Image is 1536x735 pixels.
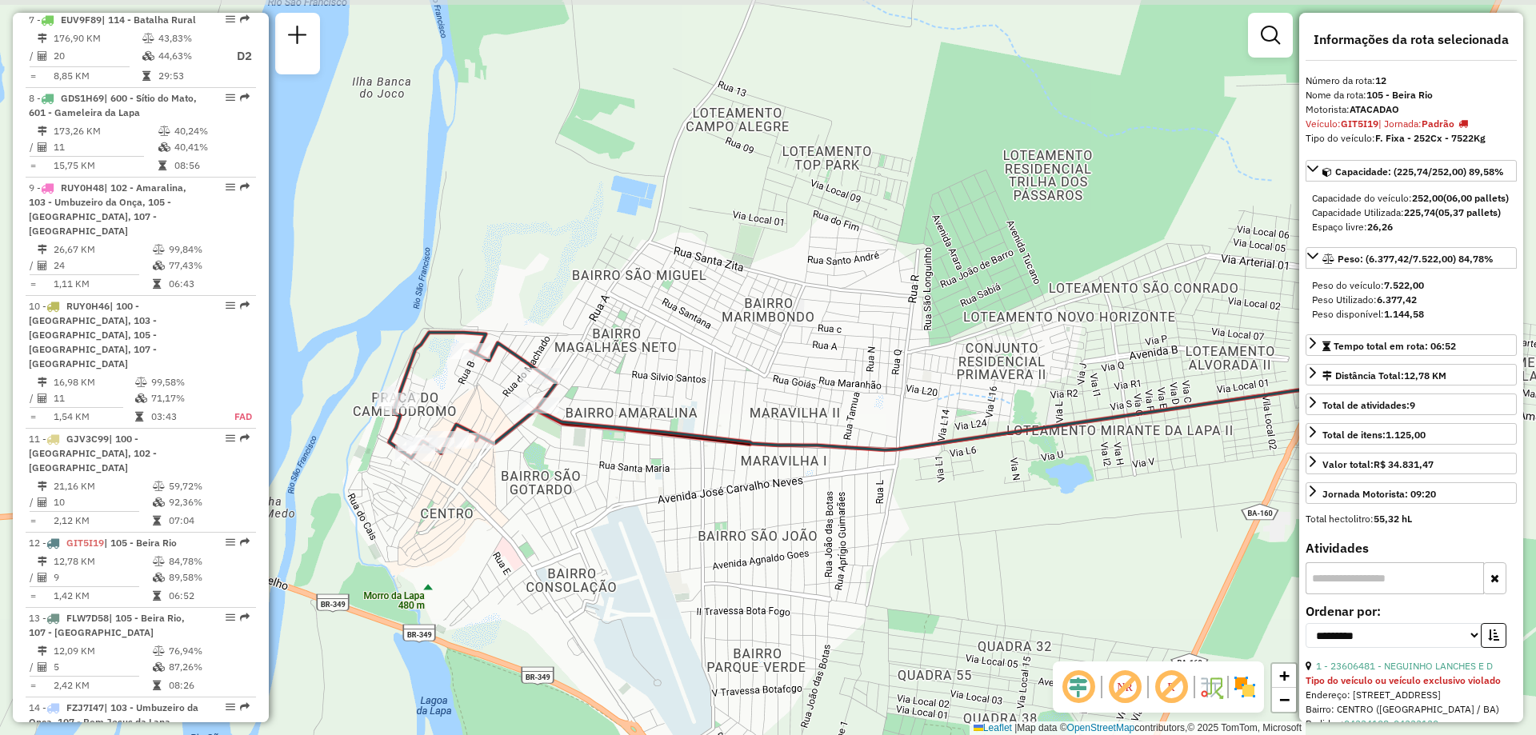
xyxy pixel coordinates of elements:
span: GJV3C99 [66,433,109,445]
em: Opções [226,537,235,547]
td: = [29,68,37,84]
a: Total de atividades:9 [1306,393,1517,415]
div: Motorista: [1306,102,1517,117]
i: Tempo total em rota [153,681,161,690]
button: Ordem crescente [1481,623,1506,648]
i: % de utilização da cubagem [153,261,165,270]
div: Capacidade do veículo: [1312,191,1510,206]
td: 08:26 [168,677,249,693]
span: Total de atividades: [1322,399,1415,411]
td: 8,85 KM [53,68,142,84]
a: Total de itens:1.125,00 [1306,423,1517,445]
strong: 9 [1410,399,1415,411]
td: / [29,569,37,585]
img: Fluxo de ruas [1198,674,1224,700]
span: 10 - [29,300,157,369]
strong: 1.125,00 [1386,429,1426,441]
i: Total de Atividades [38,662,47,672]
span: | Jornada: [1378,118,1454,130]
div: Capacidade Utilizada: [1312,206,1510,220]
i: Distância Total [38,34,47,43]
i: Tempo total em rota [135,412,143,421]
td: 89,58% [168,569,249,585]
i: Total de Atividades [38,393,47,403]
i: Distância Total [38,646,47,656]
td: 2,12 KM [53,513,152,529]
td: 9 [53,569,152,585]
td: 15,75 KM [53,158,158,174]
td: 03:43 [150,409,217,425]
div: Bairro: CENTRO ([GEOGRAPHIC_DATA] / BA) [1306,702,1517,717]
span: 11 - [29,433,157,473]
strong: (06,00 pallets) [1443,192,1509,204]
td: 11 [53,390,134,406]
td: 2,42 KM [53,677,152,693]
td: 76,94% [168,643,249,659]
i: Tempo total em rota [153,516,161,525]
span: 8 - [29,92,197,118]
em: Opções [226,301,235,310]
strong: GIT5I19 [1341,118,1378,130]
td: 1,54 KM [53,409,134,425]
i: Total de Atividades [38,261,47,270]
a: 04334108, 04333130 [1344,717,1438,729]
span: 14 - [29,701,198,728]
img: Exibir/Ocultar setores [1232,674,1258,700]
div: Total hectolitro: [1306,512,1517,526]
div: Veículo: [1306,117,1517,131]
label: Ordenar por: [1306,601,1517,621]
div: Capacidade: (225,74/252,00) 89,58% [1306,185,1517,241]
td: 59,72% [168,478,249,494]
span: RUY0H48 [61,182,104,194]
i: % de utilização da cubagem [142,51,154,61]
em: Opções [226,182,235,192]
div: Endereço: [STREET_ADDRESS] [1306,688,1517,702]
strong: ATACADAO [1350,103,1399,115]
i: Tempo total em rota [158,161,166,170]
div: Valor total: [1322,457,1434,472]
td: 06:52 [168,588,249,604]
td: 176,90 KM [53,30,142,46]
strong: 7.522,00 [1384,279,1424,291]
h4: Informações da rota selecionada [1306,32,1517,47]
span: | 105 - Beira Rio [104,537,177,549]
i: % de utilização da cubagem [153,573,165,582]
span: Peso do veículo: [1312,279,1424,291]
em: Opções [226,702,235,712]
i: Total de Atividades [38,51,47,61]
td: 29:53 [158,68,222,84]
em: Rota exportada [240,433,250,443]
i: % de utilização da cubagem [135,393,147,403]
div: Jornada Motorista: 09:20 [1322,487,1436,501]
td: = [29,588,37,604]
i: Tempo total em rota [153,279,161,289]
td: 99,84% [168,242,249,258]
td: = [29,513,37,529]
td: / [29,258,37,274]
div: Peso disponível: [1312,307,1510,322]
span: Tempo total em rota: 06:52 [1334,340,1456,352]
td: 07:04 [168,513,249,529]
a: Nova sessão e pesquisa [282,19,314,55]
a: Zoom in [1272,664,1296,688]
span: GDS1H69 [61,92,104,104]
span: | 600 - Sítio do Mato, 601 - Gameleira da Lapa [29,92,197,118]
strong: 26,26 [1367,221,1393,233]
strong: (05,37 pallets) [1435,206,1501,218]
span: Peso: (6.377,42/7.522,00) 84,78% [1338,253,1494,265]
i: Distância Total [38,377,47,387]
a: OpenStreetMap [1067,722,1135,733]
strong: R$ 34.831,47 [1374,458,1434,470]
div: Peso Utilizado: [1312,293,1510,307]
td: / [29,390,37,406]
em: Rota exportada [240,14,250,24]
td: 44,63% [158,46,222,66]
span: FZJ7I47 [66,701,104,713]
span: Exibir NR [1106,668,1144,706]
strong: Padrão [1422,118,1454,130]
span: FLW7D58 [66,612,109,624]
strong: F. Fixa - 252Cx - 7522Kg [1375,132,1486,144]
span: | 103 - Umbuzeiro da Onça, 107 - Bom Jesus da Lapa [29,701,198,728]
td: 43,83% [158,30,222,46]
a: Jornada Motorista: 09:20 [1306,482,1517,504]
